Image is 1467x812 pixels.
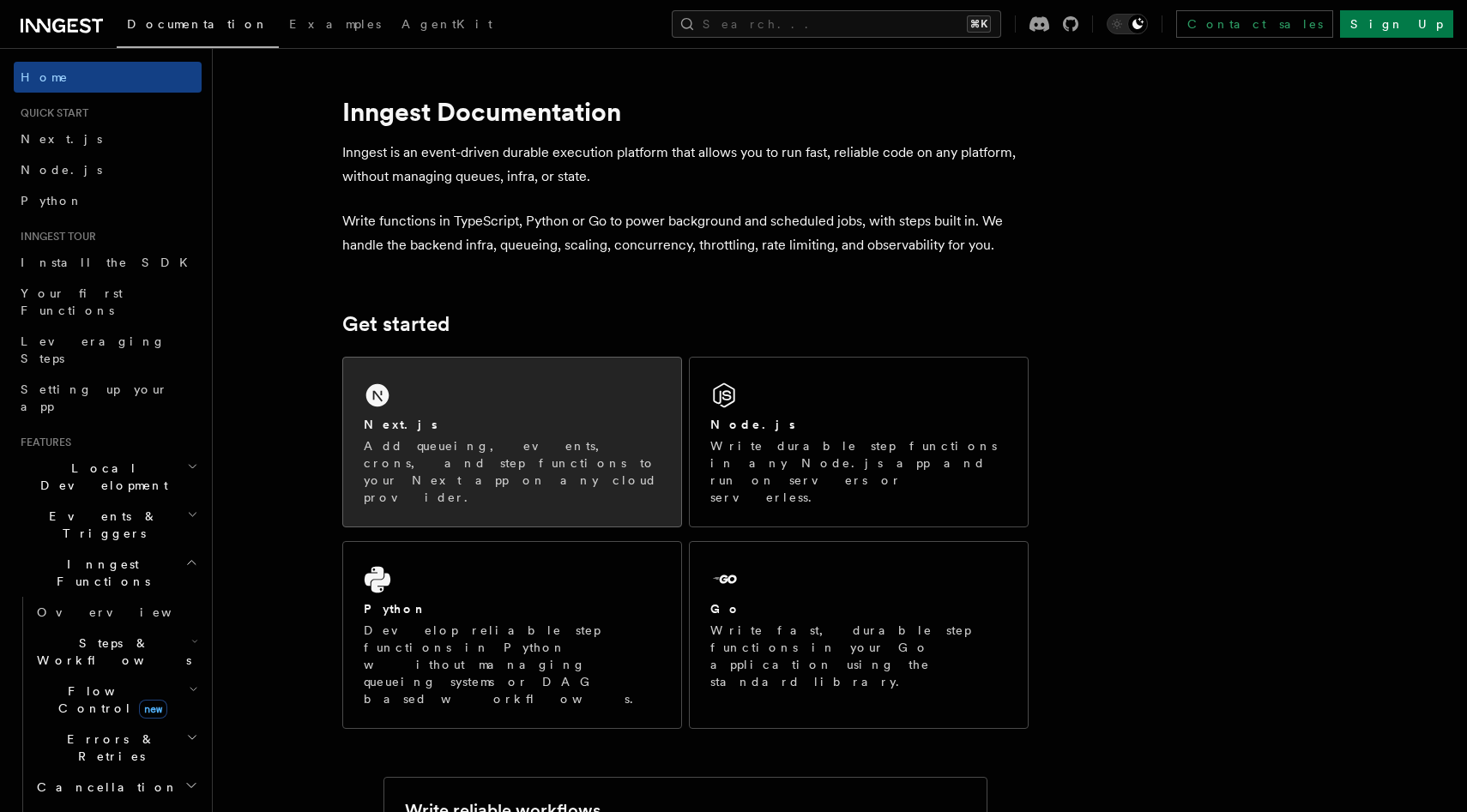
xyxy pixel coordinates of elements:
[21,286,123,317] span: Your first Functions
[14,154,202,185] a: Node.js
[139,700,167,719] span: new
[364,437,661,506] p: Add queueing, events, crons, and step functions to your Next app on any cloud provider.
[127,17,269,31] span: Documentation
[21,334,166,365] span: Leveraging Steps
[14,508,187,542] span: Events & Triggers
[401,17,492,31] span: AgentKit
[30,731,186,765] span: Errors & Retries
[14,106,88,120] span: Quick start
[30,772,202,803] button: Cancellation
[30,635,191,669] span: Steps & Workflows
[30,676,202,724] button: Flow Controlnew
[30,683,189,717] span: Flow Control
[364,622,661,707] p: Develop reliable step functions in Python without managing queueing systems or DAG based workflows.
[14,453,202,501] button: Local Development
[364,416,438,433] h2: Next.js
[279,5,391,46] a: Examples
[30,628,202,676] button: Steps & Workflows
[364,600,427,617] h2: Python
[21,256,198,269] span: Install the SDK
[289,17,381,31] span: Examples
[14,185,202,216] a: Python
[689,357,1029,527] a: Node.jsWrite durable step functions in any Node.js app and run on servers or serverless.
[21,132,102,146] span: Next.js
[30,597,202,628] a: Overview
[1340,10,1453,38] a: Sign Up
[14,247,202,278] a: Install the SDK
[342,141,1029,189] p: Inngest is an event-driven durable execution platform that allows you to run fast, reliable code ...
[689,541,1029,729] a: GoWrite fast, durable step functions in your Go application using the standard library.
[30,724,202,772] button: Errors & Retries
[14,436,71,449] span: Features
[14,501,202,549] button: Events & Triggers
[21,382,168,413] span: Setting up your app
[672,10,1001,38] button: Search...⌘K
[342,541,682,729] a: PythonDevelop reliable step functions in Python without managing queueing systems or DAG based wo...
[342,357,682,527] a: Next.jsAdd queueing, events, crons, and step functions to your Next app on any cloud provider.
[710,622,1007,690] p: Write fast, durable step functions in your Go application using the standard library.
[967,15,991,33] kbd: ⌘K
[342,312,450,336] a: Get started
[21,194,83,208] span: Python
[14,374,202,422] a: Setting up your app
[710,437,1007,506] p: Write durable step functions in any Node.js app and run on servers or serverless.
[14,460,187,494] span: Local Development
[342,209,1029,257] p: Write functions in TypeScript, Python or Go to power background and scheduled jobs, with steps bu...
[342,96,1029,127] h1: Inngest Documentation
[117,5,279,48] a: Documentation
[1176,10,1333,38] a: Contact sales
[21,163,102,177] span: Node.js
[14,278,202,326] a: Your first Functions
[391,5,503,46] a: AgentKit
[1107,14,1148,34] button: Toggle dark mode
[14,549,202,597] button: Inngest Functions
[710,416,795,433] h2: Node.js
[14,556,185,590] span: Inngest Functions
[14,326,202,374] a: Leveraging Steps
[710,600,741,617] h2: Go
[30,779,178,796] span: Cancellation
[14,123,202,154] a: Next.js
[14,62,202,93] a: Home
[21,69,69,86] span: Home
[14,230,96,244] span: Inngest tour
[37,605,214,619] span: Overview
